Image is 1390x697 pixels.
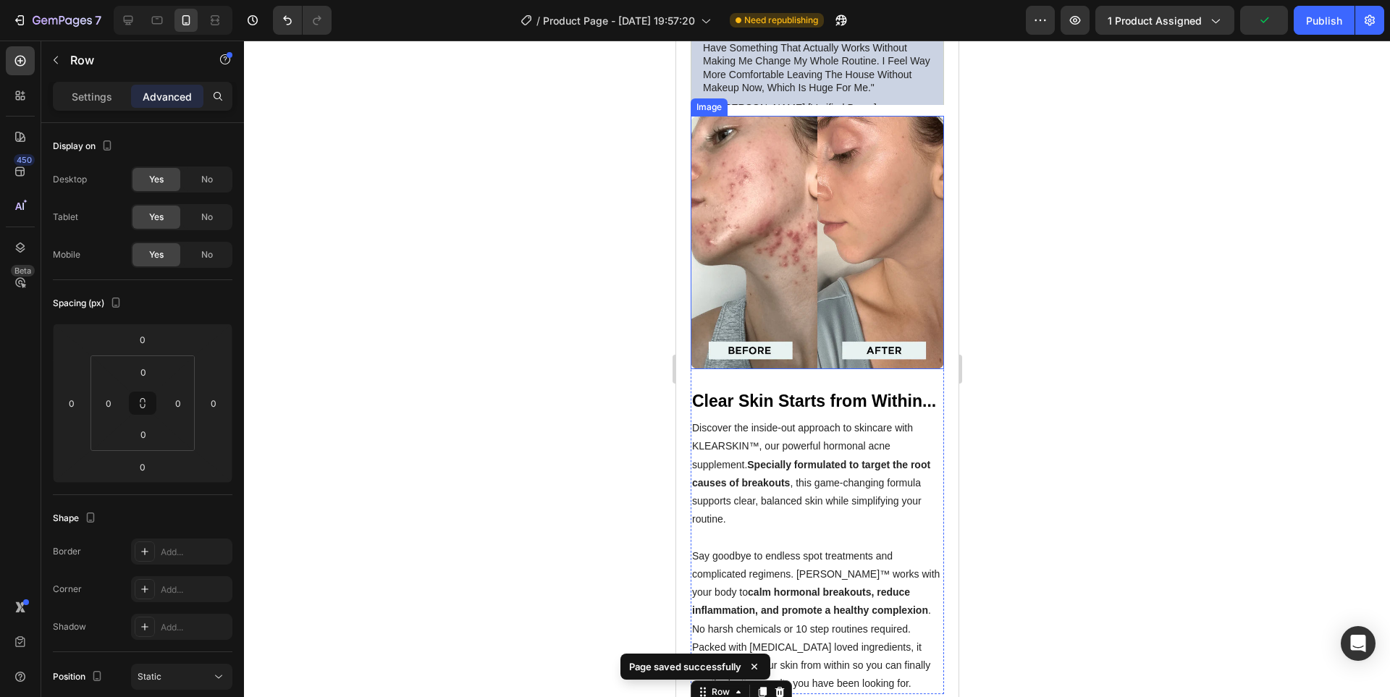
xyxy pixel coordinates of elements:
[167,392,189,414] input: 0px
[53,667,106,687] div: Position
[143,89,192,104] p: Advanced
[95,12,101,29] p: 7
[161,621,229,634] div: Add...
[53,545,81,558] div: Border
[53,620,86,633] div: Shadow
[1306,13,1342,28] div: Publish
[11,265,35,276] div: Beta
[6,6,108,35] button: 7
[1095,6,1234,35] button: 1 product assigned
[53,137,116,156] div: Display on
[33,645,56,658] div: Row
[53,211,78,224] div: Tablet
[1341,626,1376,661] div: Open Intercom Messenger
[201,248,213,261] span: No
[61,392,83,414] input: 0
[744,14,818,27] span: Need republishing
[629,659,741,674] p: Page saved successfully
[149,211,164,224] span: Yes
[14,154,35,166] div: 450
[53,583,82,596] div: Corner
[676,41,959,697] iframe: Design area
[536,13,540,28] span: /
[543,13,695,28] span: Product Page - [DATE] 19:57:20
[131,664,232,690] button: Static
[53,294,125,313] div: Spacing (px)
[129,423,158,445] input: 0px
[53,509,99,528] div: Shape
[273,6,332,35] div: Undo/Redo
[1108,13,1202,28] span: 1 product assigned
[201,173,213,186] span: No
[161,546,229,559] div: Add...
[129,361,158,383] input: 0px
[203,392,224,414] input: 0
[53,173,87,186] div: Desktop
[161,583,229,596] div: Add...
[128,329,157,350] input: 0
[53,248,80,261] div: Mobile
[70,51,193,69] p: Row
[98,392,119,414] input: 0px
[1294,6,1355,35] button: Publish
[138,671,161,682] span: Static
[201,211,213,224] span: No
[128,456,157,478] input: 0
[72,89,112,104] p: Settings
[149,248,164,261] span: Yes
[149,173,164,186] span: Yes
